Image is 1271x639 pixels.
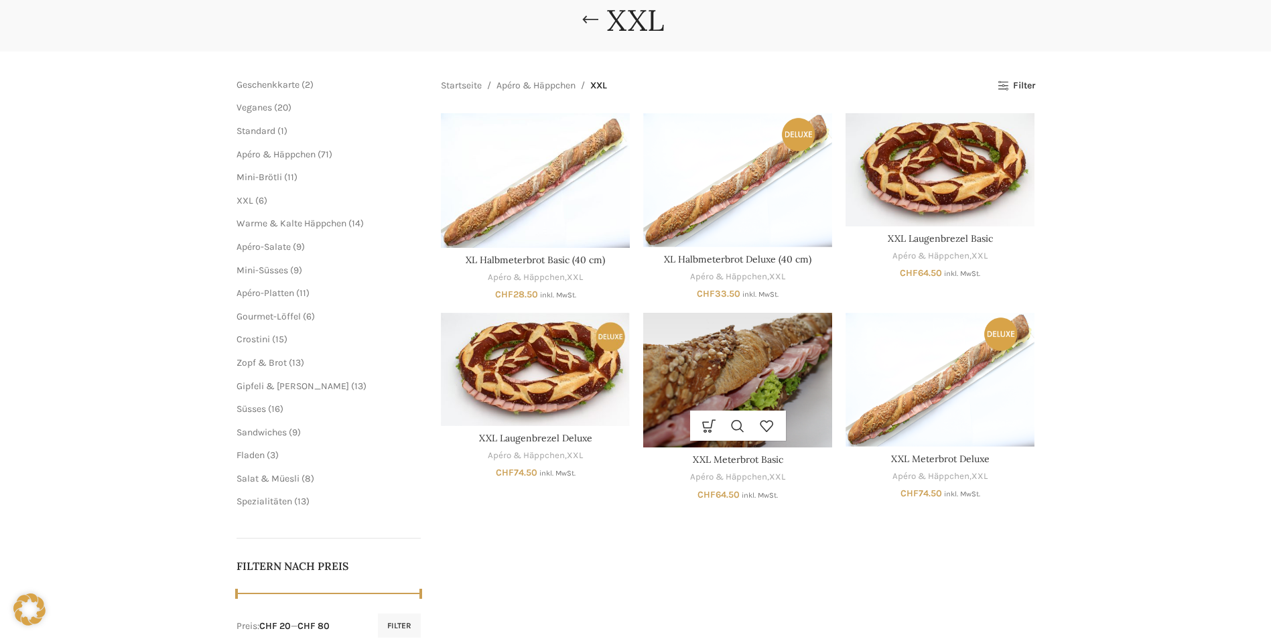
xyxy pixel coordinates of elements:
[441,313,630,426] a: XXL Laugenbrezel Deluxe
[496,467,537,478] bdi: 74.50
[697,288,715,299] span: CHF
[237,559,421,573] h5: Filtern nach Preis
[237,380,349,392] span: Gipfeli & [PERSON_NAME]
[479,432,592,444] a: XXL Laugenbrezel Deluxe
[237,496,292,507] span: Spezialitäten
[277,102,288,113] span: 20
[287,171,294,183] span: 11
[292,357,301,368] span: 13
[237,287,294,299] a: Apéro-Platten
[944,490,980,498] small: inkl. MwSt.
[900,267,918,279] span: CHF
[275,334,284,345] span: 15
[466,254,605,266] a: XL Halbmeterbrot Basic (40 cm)
[306,311,312,322] span: 6
[846,313,1034,446] a: XXL Meterbrot Deluxe
[495,289,538,300] bdi: 28.50
[643,271,832,283] div: ,
[237,427,287,438] a: Sandwiches
[441,113,630,248] a: XL Halbmeterbrot Basic (40 cm)
[539,469,576,478] small: inkl. MwSt.
[378,614,421,638] button: Filter
[488,449,565,462] a: Apéro & Häppchen
[567,449,583,462] a: XXL
[237,449,265,461] a: Fladen
[237,149,316,160] span: Apéro & Häppchen
[742,491,778,500] small: inkl. MwSt.
[296,241,302,253] span: 9
[888,232,993,244] a: XXL Laugenbrezel Basic
[892,250,969,263] a: Apéro & Häppchen
[643,113,832,246] a: XL Halbmeterbrot Deluxe (40 cm)
[891,453,990,465] a: XXL Meterbrot Deluxe
[690,271,767,283] a: Apéro & Häppchen
[697,489,740,500] bdi: 64.50
[305,79,310,90] span: 2
[237,357,287,368] a: Zopf & Brot
[900,488,919,499] span: CHF
[495,289,513,300] span: CHF
[441,449,630,462] div: ,
[972,250,988,263] a: XXL
[846,250,1034,263] div: ,
[998,80,1034,92] a: Filter
[292,427,297,438] span: 9
[237,79,299,90] a: Geschenkkarte
[643,313,832,447] a: XXL Meterbrot Basic
[237,218,346,229] span: Warme & Kalte Häppchen
[237,125,275,137] a: Standard
[846,470,1034,483] div: ,
[846,113,1034,226] a: XXL Laugenbrezel Basic
[297,620,330,632] span: CHF 80
[354,380,363,392] span: 13
[441,78,482,93] a: Startseite
[742,290,779,299] small: inkl. MwSt.
[237,195,253,206] a: XXL
[259,620,291,632] span: CHF 20
[664,253,811,265] a: XL Halbmeterbrot Deluxe (40 cm)
[259,195,264,206] span: 6
[299,287,306,299] span: 11
[297,496,306,507] span: 13
[237,102,272,113] a: Veganes
[237,171,282,183] a: Mini-Brötli
[237,311,301,322] a: Gourmet-Löffel
[237,473,299,484] span: Salat & Müesli
[567,271,583,284] a: XXL
[972,470,988,483] a: XXL
[693,453,783,466] a: XXL Meterbrot Basic
[488,271,565,284] a: Apéro & Häppchen
[237,334,270,345] a: Crostini
[441,271,630,284] div: ,
[695,411,724,441] a: Wähle Optionen für „XXL Meterbrot Basic“
[496,467,514,478] span: CHF
[270,449,275,461] span: 3
[607,3,664,38] h1: XXL
[305,473,311,484] span: 8
[321,149,329,160] span: 71
[769,271,785,283] a: XXL
[900,267,942,279] bdi: 64.50
[281,125,284,137] span: 1
[271,403,280,415] span: 16
[944,269,980,278] small: inkl. MwSt.
[293,265,299,276] span: 9
[237,403,266,415] a: Süsses
[237,265,288,276] a: Mini-Süsses
[690,471,767,484] a: Apéro & Häppchen
[590,78,607,93] span: XXL
[237,241,291,253] a: Apéro-Salate
[769,471,785,484] a: XXL
[892,470,969,483] a: Apéro & Häppchen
